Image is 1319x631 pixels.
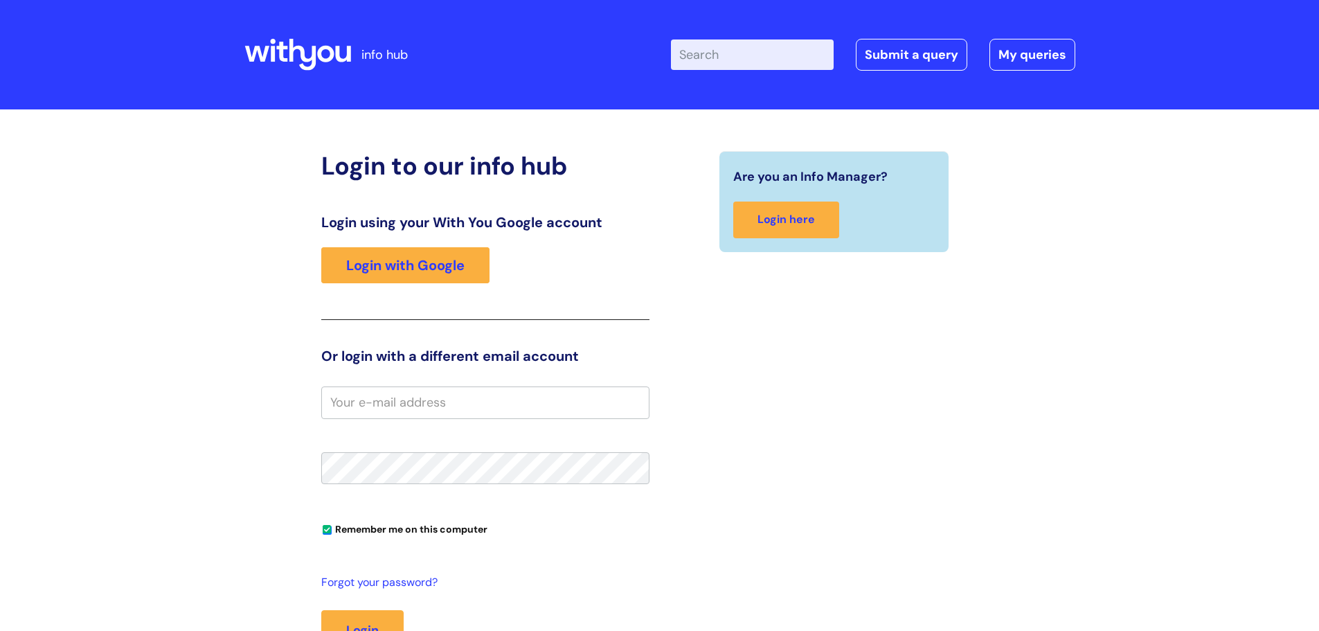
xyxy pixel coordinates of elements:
h3: Or login with a different email account [321,348,649,364]
input: Remember me on this computer [323,526,332,535]
a: My queries [989,39,1075,71]
span: Are you an Info Manager? [733,166,888,188]
a: Submit a query [856,39,967,71]
h3: Login using your With You Google account [321,214,649,231]
a: Login with Google [321,247,490,283]
input: Search [671,39,834,70]
h2: Login to our info hub [321,151,649,181]
a: Forgot your password? [321,573,643,593]
a: Login here [733,202,839,238]
div: You can uncheck this option if you're logging in from a shared device [321,517,649,540]
p: info hub [361,44,408,66]
input: Your e-mail address [321,386,649,418]
label: Remember me on this computer [321,520,487,535]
